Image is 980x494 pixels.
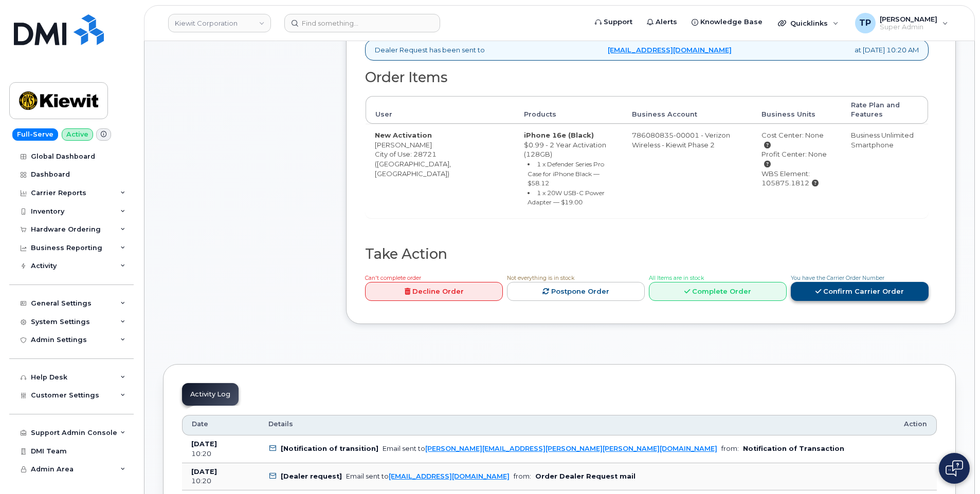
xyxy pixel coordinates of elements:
span: [PERSON_NAME] [880,15,937,23]
a: [EMAIL_ADDRESS][DOMAIN_NAME] [608,45,732,55]
span: Can't complete order [365,275,421,281]
small: 1 x 20W USB-C Power Adapter — $19.00 [528,189,605,206]
small: 1 x Defender Series Pro Case for iPhone Black — $58.12 [528,160,604,187]
span: Quicklinks [790,19,828,27]
td: [PERSON_NAME] City of Use: 28721 ([GEOGRAPHIC_DATA], [GEOGRAPHIC_DATA]) [366,124,515,218]
div: WBS Element: 105875.1812 [761,169,832,188]
div: Quicklinks [771,13,846,33]
td: Business Unlimited Smartphone [842,124,928,218]
h2: Order Items [365,70,929,85]
a: Knowledge Base [684,12,770,32]
b: [Notification of transition] [281,445,378,452]
a: Confirm Carrier Order [791,282,929,301]
td: $0.99 - 2 Year Activation (128GB) [515,124,623,218]
a: [PERSON_NAME][EMAIL_ADDRESS][PERSON_NAME][PERSON_NAME][DOMAIN_NAME] [425,445,717,452]
div: Tyler Pollock [848,13,955,33]
span: Super Admin [880,23,937,31]
span: from: [721,445,739,452]
div: Email sent to [383,445,717,452]
span: All Items are in stock [649,275,704,281]
span: Knowledge Base [700,17,763,27]
td: 786080835-00001 - Verizon Wireless - Kiewit Phase 2 [623,124,752,218]
input: Find something... [284,14,440,32]
th: Rate Plan and Features [842,96,928,124]
h2: Take Action [365,246,929,262]
a: Postpone Order [507,282,645,301]
div: Profit Center: None [761,149,832,168]
span: Alerts [656,17,677,27]
a: Alerts [640,12,684,32]
th: Products [515,96,623,124]
b: [Dealer request] [281,472,342,480]
span: TP [859,17,871,29]
strong: iPhone 16e (Black) [524,131,594,139]
a: Complete Order [649,282,787,301]
th: Business Account [623,96,752,124]
a: Kiewit Corporation [168,14,271,32]
th: User [366,96,515,124]
strong: New Activation [375,131,432,139]
span: Details [268,420,293,429]
a: Support [588,12,640,32]
th: Action [895,415,937,435]
span: from: [514,472,531,480]
b: [DATE] [191,440,217,448]
span: Date [192,420,208,429]
span: Not everything is in stock [507,275,574,281]
th: Business Units [752,96,842,124]
span: Support [604,17,632,27]
a: [EMAIL_ADDRESS][DOMAIN_NAME] [389,472,510,480]
div: 10:20 [191,477,250,486]
span: You have the Carrier Order Number [791,275,884,281]
img: Open chat [946,460,963,477]
b: Notification of Transaction [743,445,844,452]
a: Decline Order [365,282,503,301]
div: Cost Center: None [761,130,832,149]
b: Order Dealer Request mail [535,472,636,480]
div: 10:20 [191,449,250,459]
div: Email sent to [346,472,510,480]
div: Dealer Request has been sent to at [DATE] 10:20 AM [365,40,929,61]
b: [DATE] [191,468,217,476]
